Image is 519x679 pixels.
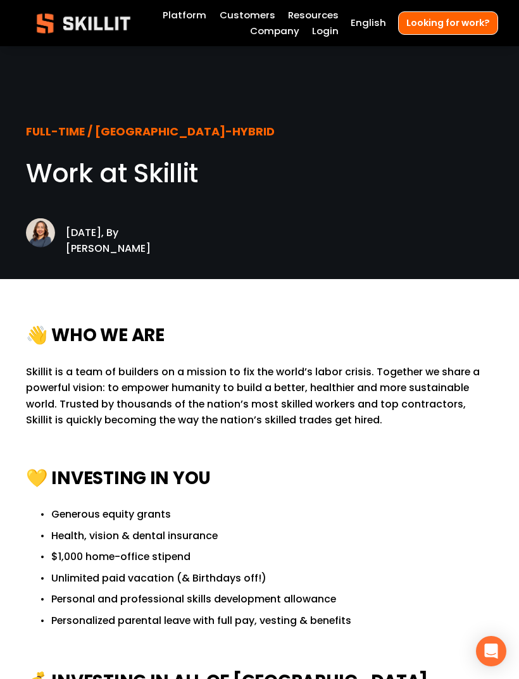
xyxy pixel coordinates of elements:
a: Looking for work? [398,11,498,35]
p: Skillit is a team of builders on a mission to fix the world’s labor crisis. Together we share a p... [26,364,493,428]
p: Personal and professional skills development allowance [51,591,493,607]
span: English [351,16,386,30]
img: Skillit [26,4,141,42]
strong: FULL-TIME / [GEOGRAPHIC_DATA]-HYBRID [26,123,275,142]
a: Platform [163,7,206,23]
p: Health, vision & dental insurance [51,528,493,544]
a: Login [312,23,339,39]
p: Unlimited paid vacation (& Birthdays off!) [51,570,493,587]
div: Open Intercom Messenger [476,636,506,666]
p: Personalized parental leave with full pay, vesting & benefits [51,613,493,629]
a: Company [250,23,299,39]
a: Customers [220,7,275,23]
strong: 💛 INVESTING IN YOU [26,464,211,495]
span: Resources [288,8,339,22]
p: [DATE], By [PERSON_NAME] [66,208,194,257]
div: language picker [351,15,386,31]
p: Generous equity grants [51,506,493,523]
strong: 👋 WHO WE ARE [26,321,165,352]
a: folder dropdown [288,7,339,23]
span: Work at Skillit [26,154,198,192]
p: $1,000 home-office stipend [51,549,493,565]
